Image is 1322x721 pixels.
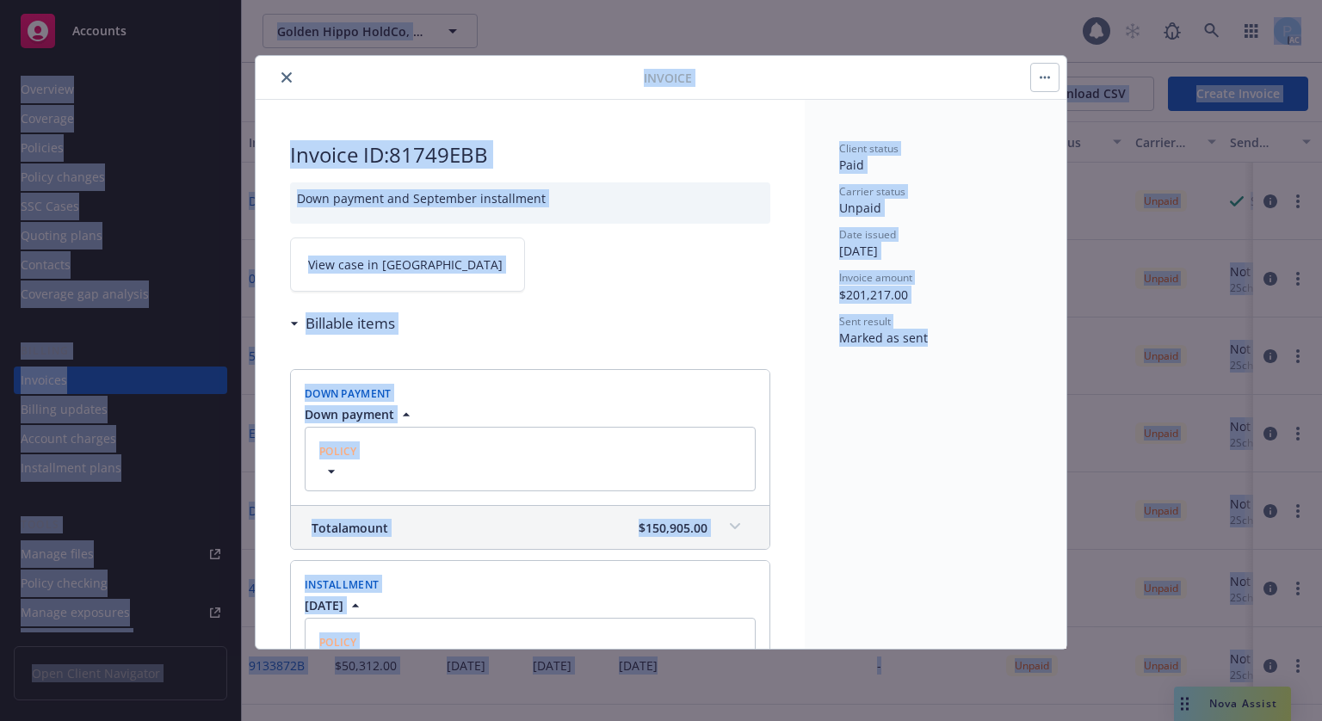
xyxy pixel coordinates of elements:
span: Down Payment [305,386,392,401]
span: [DATE] [839,243,878,259]
button: Down payment [305,405,415,423]
span: Date issued [839,227,896,242]
span: Unpaid [839,200,881,216]
div: Down payment and September installment [290,182,770,224]
button: close [276,67,297,88]
div: Billable items [290,312,395,335]
span: Invoice amount [839,270,912,285]
span: Down payment [305,405,394,423]
span: Policy [319,444,357,459]
span: Carrier status [839,184,905,199]
span: [DATE] [305,596,343,614]
h2: Invoice ID: 81749EBB [290,141,770,169]
span: Total amount [312,519,388,537]
span: $150,905.00 [639,519,707,537]
span: View case in [GEOGRAPHIC_DATA] [308,256,503,274]
span: Invoice [644,69,692,87]
div: Totalamount$150,905.00 [291,506,769,549]
button: [DATE] [305,596,364,614]
span: Marked as sent [839,330,928,346]
h3: Billable items [306,312,395,335]
span: $201,217.00 [839,287,908,303]
span: Paid [839,157,864,173]
span: Policy [319,635,357,650]
span: Client status [839,141,899,156]
span: Installment [305,577,379,592]
a: View case in [GEOGRAPHIC_DATA] [290,237,525,292]
span: Sent result [839,314,891,329]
